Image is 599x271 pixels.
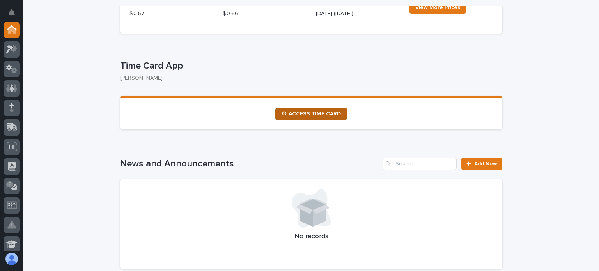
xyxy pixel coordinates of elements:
p: [PERSON_NAME] [120,75,496,81]
div: Notifications [10,9,20,22]
p: Time Card App [120,60,499,72]
a: ⏲ ACCESS TIME CARD [275,108,347,120]
input: Search [383,158,457,170]
p: No records [129,232,493,241]
p: [DATE] ([DATE]) [316,10,400,18]
p: $ 0.66 [223,10,307,18]
span: View More Prices [415,5,460,10]
span: Add New [474,161,497,166]
span: ⏲ ACCESS TIME CARD [282,111,341,117]
h1: News and Announcements [120,158,379,170]
a: Add New [461,158,502,170]
a: View More Prices [409,1,466,14]
button: Notifications [4,5,20,21]
p: $ 0.57 [129,10,213,18]
button: users-avatar [4,251,20,267]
